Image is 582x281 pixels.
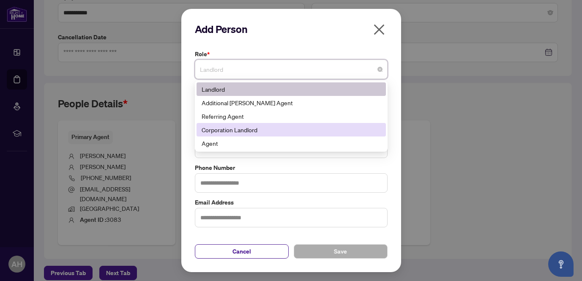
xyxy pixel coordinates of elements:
label: Role [195,49,388,59]
div: Referring Agent [202,112,381,121]
span: Landlord [200,61,383,77]
div: Referring Agent [197,109,386,123]
div: Agent [197,136,386,150]
label: Phone Number [195,163,388,172]
h2: Add Person [195,22,388,36]
label: Email Address [195,198,388,207]
button: Cancel [195,244,289,259]
div: Additional [PERSON_NAME] Agent [202,98,381,107]
div: Landlord [202,85,381,94]
div: Agent [202,139,381,148]
button: Save [294,244,388,259]
div: Landlord [197,82,386,96]
div: Corporation Landlord [202,125,381,134]
span: close [372,23,386,36]
button: Open asap [548,251,574,277]
span: close-circle [377,67,383,72]
div: Additional RAHR Agent [197,96,386,109]
div: Corporation Landlord [197,123,386,136]
span: Cancel [232,245,251,258]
